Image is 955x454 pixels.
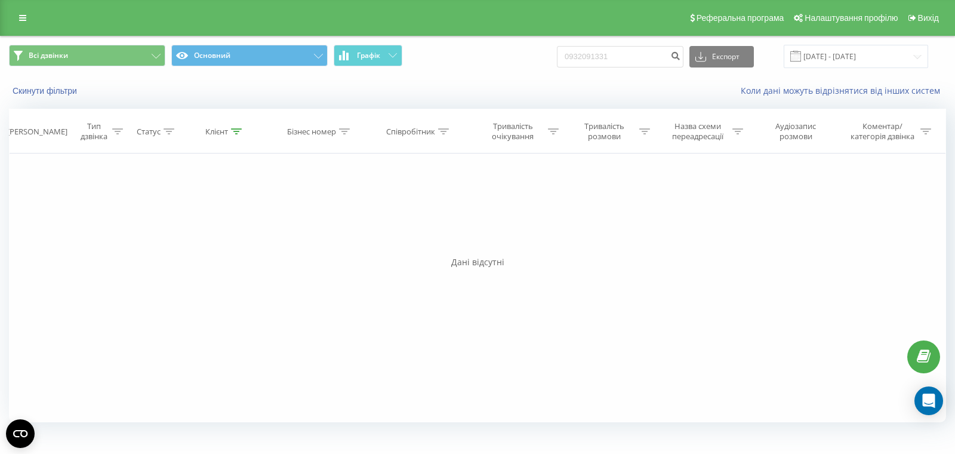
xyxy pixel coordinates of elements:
[805,13,898,23] span: Налаштування профілю
[666,121,729,142] div: Назва схеми переадресації
[557,46,683,68] input: Пошук за номером
[171,45,328,66] button: Основний
[848,121,917,142] div: Коментар/категорія дзвінка
[29,51,68,60] span: Всі дзвінки
[9,45,165,66] button: Всі дзвінки
[7,127,67,137] div: [PERSON_NAME]
[334,45,402,66] button: Графік
[689,46,754,68] button: Експорт
[9,85,83,96] button: Скинути фільтри
[205,127,228,137] div: Клієнт
[918,13,939,23] span: Вихід
[78,121,109,142] div: Тип дзвінка
[6,419,35,448] button: Open CMP widget
[914,386,943,415] div: Open Intercom Messenger
[741,85,946,96] a: Коли дані можуть відрізнятися вiд інших систем
[287,127,336,137] div: Бізнес номер
[759,121,833,142] div: Аудіозапис розмови
[357,51,380,60] span: Графік
[697,13,784,23] span: Реферальна програма
[386,127,435,137] div: Співробітник
[9,256,946,268] div: Дані відсутні
[137,127,161,137] div: Статус
[481,121,545,142] div: Тривалість очікування
[572,121,636,142] div: Тривалість розмови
